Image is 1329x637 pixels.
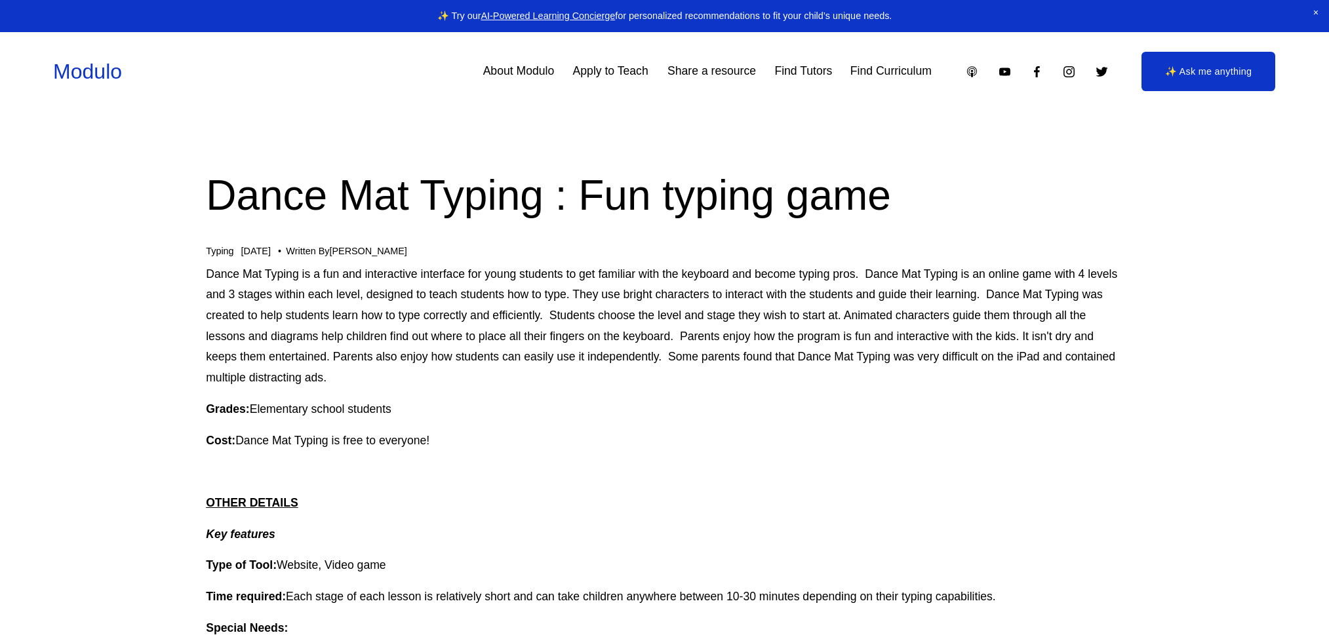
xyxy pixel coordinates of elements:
p: Website, Video game [206,555,1123,576]
strong: Type of Tool: [206,558,277,571]
a: YouTube [998,65,1012,79]
a: [PERSON_NAME] [329,246,407,256]
a: Twitter [1095,65,1109,79]
strong: Cost: [206,434,235,447]
a: Facebook [1030,65,1044,79]
p: Elementary school students [206,399,1123,420]
span: [DATE] [241,246,271,256]
p: Dance Mat Typing is a fun and interactive interface for young students to get familiar with the k... [206,264,1123,389]
strong: Time required: [206,590,286,603]
h1: Dance Mat Typing : Fun typing game [206,166,1123,225]
strong: OTHER DETAILS [206,496,298,509]
a: AI-Powered Learning Concierge [481,10,615,21]
a: Modulo [53,60,122,83]
strong: Special Needs: [206,621,288,634]
a: Find Curriculum [850,60,932,83]
em: Key features [206,528,275,541]
a: Apple Podcasts [965,65,979,79]
div: Written By [286,246,407,257]
p: Dance Mat Typing is free to everyone! [206,431,1123,452]
a: ✨ Ask me anything [1141,52,1275,91]
strong: Grades: [206,402,250,415]
p: Each stage of each lesson is relatively short and can take children anywhere between 10-30 minute... [206,587,1123,608]
a: Find Tutors [774,60,832,83]
a: Typing [206,246,233,256]
a: Apply to Teach [573,60,648,83]
a: About Modulo [483,60,555,83]
a: Share a resource [667,60,756,83]
a: Instagram [1062,65,1076,79]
